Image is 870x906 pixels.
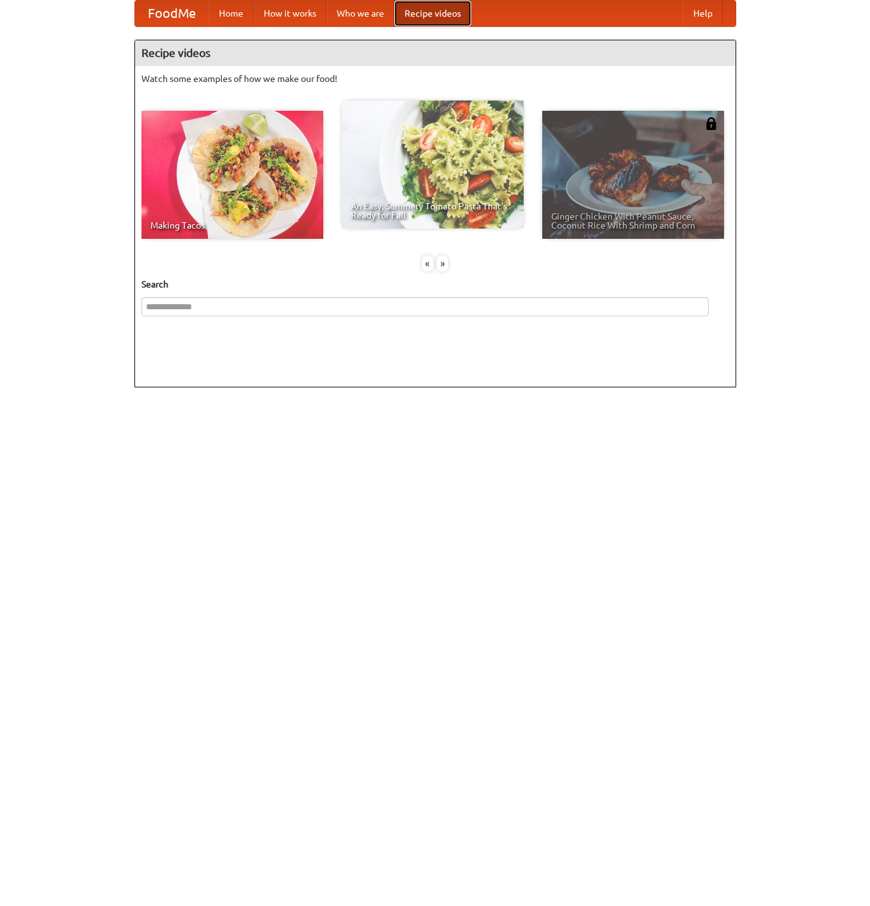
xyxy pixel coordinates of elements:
div: « [422,255,433,271]
span: An Easy, Summery Tomato Pasta That's Ready for Fall [351,202,515,220]
a: How it works [254,1,326,26]
div: » [437,255,448,271]
a: Help [683,1,723,26]
a: An Easy, Summery Tomato Pasta That's Ready for Fall [342,101,524,229]
img: 483408.png [705,117,718,130]
h5: Search [141,278,729,291]
a: Making Tacos [141,111,323,239]
h4: Recipe videos [135,40,736,66]
p: Watch some examples of how we make our food! [141,72,729,85]
a: Recipe videos [394,1,471,26]
a: FoodMe [135,1,209,26]
a: Home [209,1,254,26]
span: Making Tacos [150,221,314,230]
a: Who we are [326,1,394,26]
